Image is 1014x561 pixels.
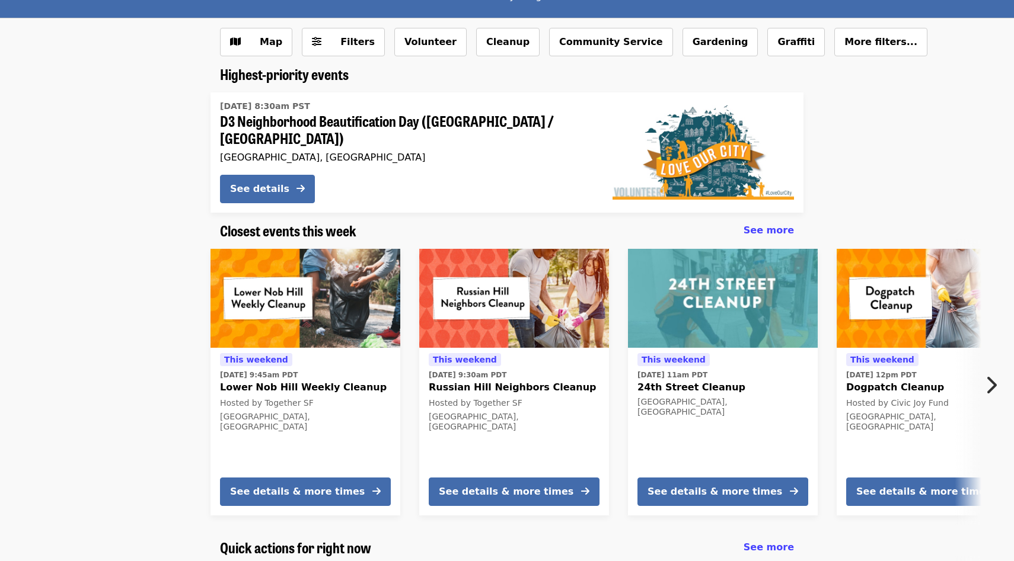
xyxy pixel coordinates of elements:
[220,537,371,557] span: Quick actions for right now
[220,113,594,147] span: D3 Neighborhood Beautification Day ([GEOGRAPHIC_DATA] / [GEOGRAPHIC_DATA])
[220,220,356,241] span: Closest events this week
[211,249,400,348] img: Lower Nob Hill Weekly Cleanup organized by Together SF
[296,183,305,194] i: arrow-right icon
[211,222,803,239] div: Closest events this week
[220,63,349,84] span: Highest-priority events
[767,28,825,56] button: Graffiti
[230,182,289,196] div: See details
[224,355,288,364] span: This weekend
[628,249,818,515] a: See details for "24th Street Cleanup"
[220,175,315,203] button: See details
[220,380,391,395] span: Lower Nob Hill Weekly Cleanup
[220,28,292,56] button: Show map view
[744,540,794,554] a: See more
[549,28,673,56] button: Community Service
[846,398,949,408] span: Hosted by Civic Joy Fund
[302,28,385,56] button: Filters (0 selected)
[220,539,371,556] a: Quick actions for right now
[790,486,798,497] i: arrow-right icon
[340,36,375,47] span: Filters
[476,28,540,56] button: Cleanup
[220,222,356,239] a: Closest events this week
[220,152,594,163] div: [GEOGRAPHIC_DATA], [GEOGRAPHIC_DATA]
[419,249,609,515] a: See details for "Russian Hill Neighbors Cleanup"
[648,485,782,499] div: See details & more times
[744,223,794,238] a: See more
[230,36,241,47] i: map icon
[628,249,818,348] img: 24th Street Cleanup organized by SF Public Works
[744,541,794,553] span: See more
[834,28,927,56] button: More filters...
[211,92,803,213] a: See details for "D3 Neighborhood Beautification Day (North Beach / Russian Hill)"
[439,485,573,499] div: See details & more times
[211,249,400,515] a: See details for "Lower Nob Hill Weekly Cleanup"
[429,412,600,432] div: [GEOGRAPHIC_DATA], [GEOGRAPHIC_DATA]
[220,100,310,113] time: [DATE] 8:30am PST
[850,355,914,364] span: This weekend
[220,398,314,408] span: Hosted by Together SF
[985,374,997,396] i: chevron-right icon
[613,105,794,200] img: D3 Neighborhood Beautification Day (North Beach / Russian Hill) organized by SF Public Works
[637,397,808,417] div: [GEOGRAPHIC_DATA], [GEOGRAPHIC_DATA]
[429,370,506,380] time: [DATE] 9:30am PDT
[856,485,991,499] div: See details & more times
[230,485,365,499] div: See details & more times
[419,249,609,348] img: Russian Hill Neighbors Cleanup organized by Together SF
[220,370,298,380] time: [DATE] 9:45am PDT
[581,486,589,497] i: arrow-right icon
[637,370,707,380] time: [DATE] 11am PDT
[220,412,391,432] div: [GEOGRAPHIC_DATA], [GEOGRAPHIC_DATA]
[683,28,758,56] button: Gardening
[846,370,917,380] time: [DATE] 12pm PDT
[637,477,808,506] button: See details & more times
[211,539,803,556] div: Quick actions for right now
[429,477,600,506] button: See details & more times
[429,380,600,395] span: Russian Hill Neighbors Cleanup
[433,355,497,364] span: This weekend
[372,486,381,497] i: arrow-right icon
[642,355,706,364] span: This weekend
[220,477,391,506] button: See details & more times
[429,398,522,408] span: Hosted by Together SF
[260,36,282,47] span: Map
[744,225,794,236] span: See more
[312,36,321,47] i: sliders-h icon
[844,36,917,47] span: More filters...
[975,368,1014,402] button: Next item
[394,28,467,56] button: Volunteer
[637,380,808,395] span: 24th Street Cleanup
